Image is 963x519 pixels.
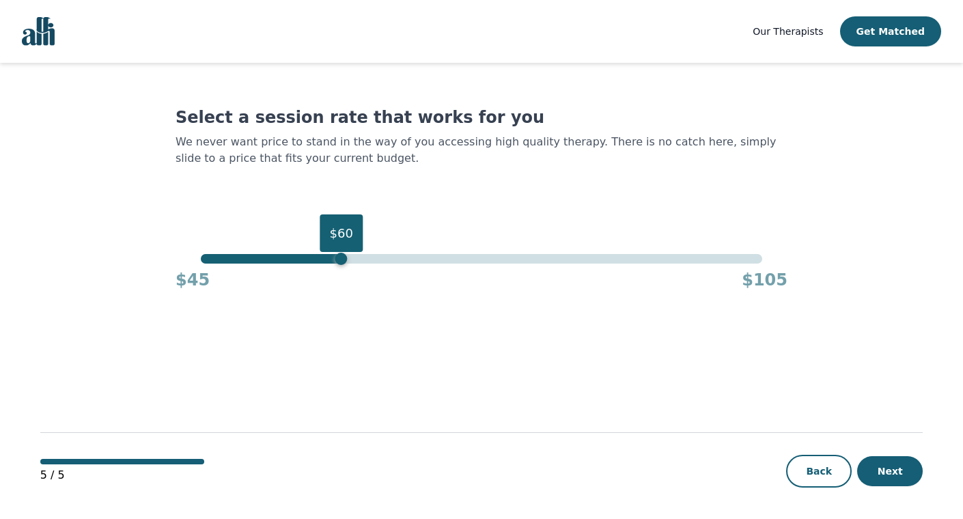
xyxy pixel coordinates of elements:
span: Our Therapists [753,26,823,37]
h4: $45 [176,269,210,291]
div: $60 [320,214,362,252]
h1: Select a session rate that works for you [176,107,787,128]
button: Get Matched [840,16,941,46]
img: alli logo [22,17,55,46]
p: We never want price to stand in the way of you accessing high quality therapy. There is no catch ... [176,134,787,167]
h4: $105 [742,269,787,291]
button: Next [857,456,923,486]
a: Our Therapists [753,23,823,40]
p: 5 / 5 [40,467,204,483]
button: Back [786,455,852,488]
